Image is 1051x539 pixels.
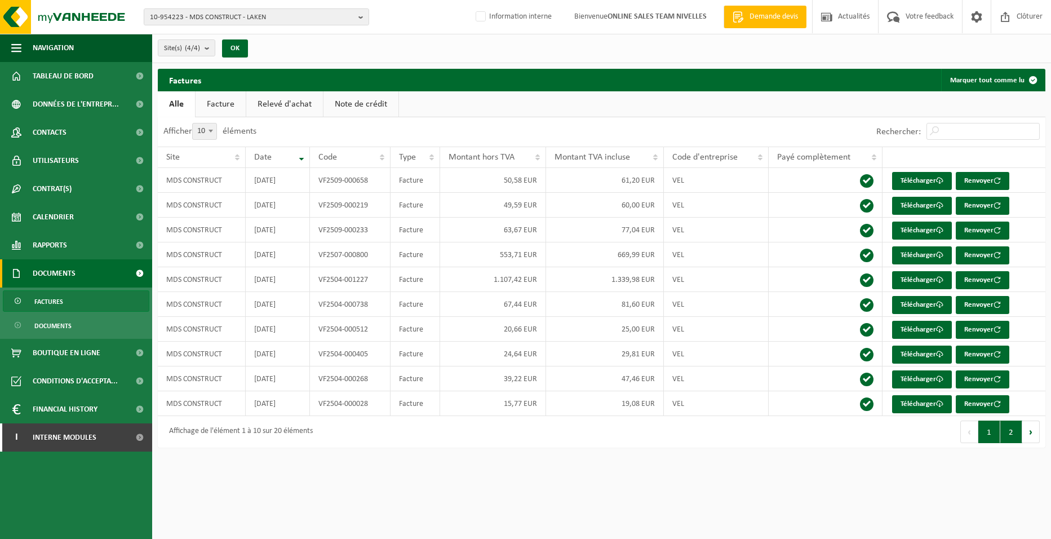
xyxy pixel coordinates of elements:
td: MDS CONSTRUCT [158,391,246,416]
span: 10 [193,123,216,139]
td: MDS CONSTRUCT [158,342,246,366]
span: Utilisateurs [33,147,79,175]
button: OK [222,39,248,58]
button: Renvoyer [956,271,1009,289]
td: Facture [391,317,440,342]
span: I [11,423,21,452]
span: Montant hors TVA [449,153,515,162]
td: Facture [391,366,440,391]
td: MDS CONSTRUCT [158,242,246,267]
td: [DATE] [246,267,310,292]
label: Afficher éléments [163,127,256,136]
span: Code d'entreprise [672,153,738,162]
button: Renvoyer [956,321,1009,339]
button: Renvoyer [956,197,1009,215]
td: VEL [664,317,769,342]
button: Renvoyer [956,395,1009,413]
a: Demande devis [724,6,806,28]
button: 1 [978,421,1000,443]
td: 61,20 EUR [546,168,664,193]
td: 1.339,98 EUR [546,267,664,292]
td: Facture [391,267,440,292]
a: Télécharger [892,222,952,240]
span: Boutique en ligne [33,339,100,367]
td: MDS CONSTRUCT [158,366,246,391]
td: 63,67 EUR [440,218,547,242]
span: Tableau de bord [33,62,94,90]
td: VEL [664,218,769,242]
button: Previous [960,421,978,443]
span: Site [166,153,180,162]
button: 2 [1000,421,1022,443]
button: 10-954223 - MDS CONSTRUCT - LAKEN [144,8,369,25]
td: 1.107,42 EUR [440,267,547,292]
button: Marquer tout comme lu [941,69,1044,91]
count: (4/4) [185,45,200,52]
td: MDS CONSTRUCT [158,317,246,342]
span: Factures [34,291,63,312]
span: Contacts [33,118,66,147]
label: Rechercher: [876,127,921,136]
td: VEL [664,168,769,193]
span: Financial History [33,395,97,423]
td: [DATE] [246,242,310,267]
td: Facture [391,218,440,242]
td: VF2504-001227 [310,267,391,292]
h2: Factures [158,69,212,91]
td: 15,77 EUR [440,391,547,416]
div: Affichage de l'élément 1 à 10 sur 20 éléments [163,422,313,442]
a: Factures [3,290,149,312]
td: VF2504-000405 [310,342,391,366]
td: Facture [391,242,440,267]
td: 25,00 EUR [546,317,664,342]
td: 29,81 EUR [546,342,664,366]
span: Contrat(s) [33,175,72,203]
td: VF2509-000233 [310,218,391,242]
a: Télécharger [892,395,952,413]
td: VF2509-000658 [310,168,391,193]
span: Montant TVA incluse [555,153,630,162]
td: VF2504-000268 [310,366,391,391]
td: 19,08 EUR [546,391,664,416]
td: [DATE] [246,292,310,317]
span: Code [318,153,337,162]
a: Télécharger [892,197,952,215]
td: [DATE] [246,391,310,416]
td: 49,59 EUR [440,193,547,218]
td: VF2509-000219 [310,193,391,218]
a: Télécharger [892,296,952,314]
span: Site(s) [164,40,200,57]
td: MDS CONSTRUCT [158,193,246,218]
td: 20,66 EUR [440,317,547,342]
td: [DATE] [246,218,310,242]
td: Facture [391,168,440,193]
span: Documents [33,259,76,288]
td: VEL [664,242,769,267]
td: VEL [664,292,769,317]
td: 553,71 EUR [440,242,547,267]
span: Date [254,153,272,162]
td: VEL [664,342,769,366]
span: 10-954223 - MDS CONSTRUCT - LAKEN [150,9,354,26]
td: MDS CONSTRUCT [158,218,246,242]
span: Interne modules [33,423,96,452]
button: Next [1022,421,1040,443]
button: Renvoyer [956,172,1009,190]
td: VEL [664,366,769,391]
span: 10 [192,123,217,140]
span: Payé complètement [777,153,850,162]
td: 81,60 EUR [546,292,664,317]
button: Renvoyer [956,246,1009,264]
td: Facture [391,193,440,218]
a: Télécharger [892,370,952,388]
a: Télécharger [892,346,952,364]
a: Note de crédit [323,91,398,117]
strong: ONLINE SALES TEAM NIVELLES [607,12,707,21]
td: VF2504-000028 [310,391,391,416]
a: Relevé d'achat [246,91,323,117]
span: Calendrier [33,203,74,231]
span: Documents [34,315,72,337]
td: VF2504-000512 [310,317,391,342]
td: 47,46 EUR [546,366,664,391]
a: Télécharger [892,321,952,339]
